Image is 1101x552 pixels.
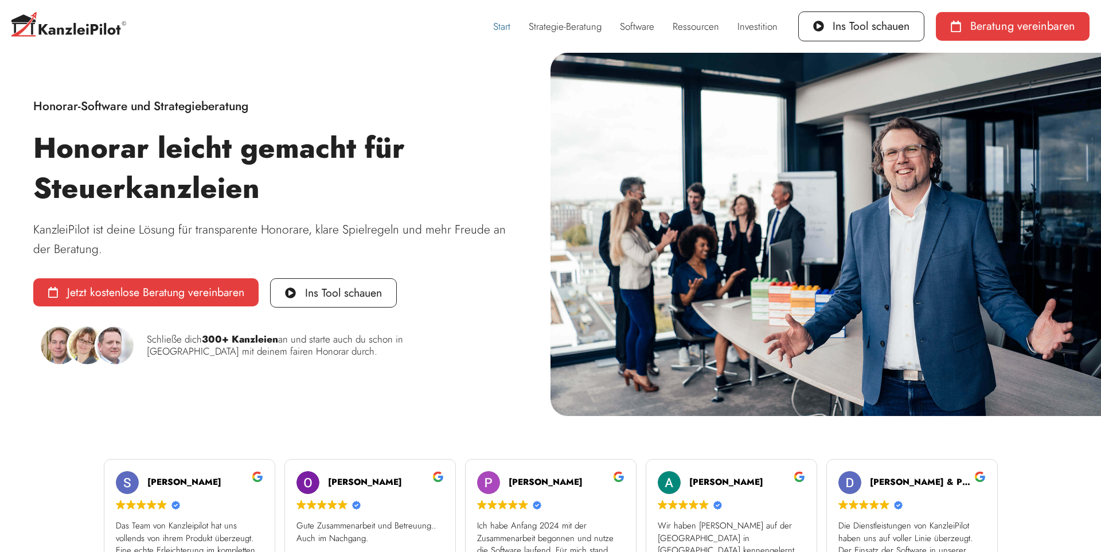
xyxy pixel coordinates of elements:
img: Kanzleipilot-Logo-C [11,12,126,40]
span: Honorar-Software und Strategieberatung [33,98,248,115]
span: Ins Tool schauen [305,287,382,299]
img: Google [487,500,497,510]
span: Ins Tool schauen [833,21,909,32]
a: Software [611,13,663,40]
img: Google [658,500,667,510]
img: Oliver Fuchs profile picture [296,471,319,494]
img: Andrea Wilhelm profile picture [658,471,681,494]
img: Sven Kamchen profile picture [116,471,139,494]
div: [PERSON_NAME] [509,476,624,488]
img: Google [859,500,869,510]
img: Google [508,500,518,510]
img: Google [338,500,348,510]
img: Google [838,500,848,510]
img: Diekmann & Partner mbB Steuerberatungsgesellschaft profile picture [838,471,861,494]
img: Google [327,500,337,510]
b: Kanzleien [232,332,278,346]
img: Google [147,500,157,510]
img: Google [869,500,879,510]
img: Google [157,500,167,510]
img: Google [689,500,698,510]
p: Schließe dich an und starte auch du schon in [GEOGRAPHIC_DATA] mit deinem fairen Honorar durch. [147,333,428,357]
div: [PERSON_NAME] & Partner mbB Steuerberatungsgesellschaft [870,476,986,488]
p: KanzleiPilot ist deine Lösung für transparente Honorare, klare Spielregeln und mehr Freude an der... [33,220,518,259]
div: [PERSON_NAME] [328,476,444,488]
img: Google [668,500,678,510]
img: Google [477,500,487,510]
a: Ressourcen [663,13,728,40]
a: Jetzt kostenlose Beratung vereinbaren [33,278,259,307]
img: Google [296,500,306,510]
a: Investition [728,13,787,40]
nav: Menü [484,13,787,40]
img: Google [678,500,688,510]
img: Google [116,500,126,510]
span: Beratung vereinbaren [970,21,1075,32]
a: Strategie-Beratung [520,13,611,40]
img: Google [136,500,146,510]
a: Ins Tool schauen [270,278,397,308]
img: Google [880,500,889,510]
div: [PERSON_NAME] [147,476,263,488]
div: [PERSON_NAME] [689,476,805,488]
img: Google [699,500,709,510]
img: Google [498,500,507,510]
img: Pia Peschel profile picture [477,471,500,494]
h1: Honorar leicht gemacht für Steuerkanzleien [33,128,518,208]
b: 300+ [202,332,229,346]
img: Google [518,500,528,510]
span: Jetzt kostenlose Beratung vereinbaren [67,287,244,298]
img: Google [126,500,136,510]
a: Beratung vereinbaren [936,12,1090,41]
img: Google [849,500,858,510]
img: Google [307,500,317,510]
a: Ins Tool schauen [798,11,925,41]
img: Google [317,500,327,510]
a: Start [484,13,520,40]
